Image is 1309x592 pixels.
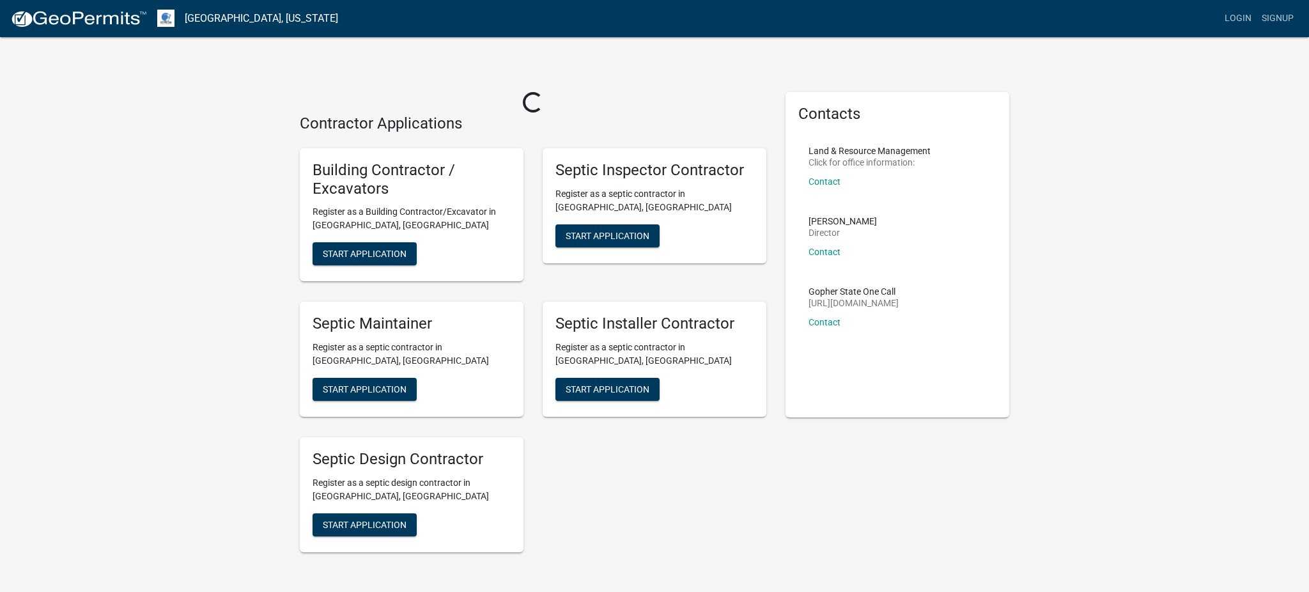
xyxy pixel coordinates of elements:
p: Register as a Building Contractor/Excavator in [GEOGRAPHIC_DATA], [GEOGRAPHIC_DATA] [313,205,511,232]
p: [URL][DOMAIN_NAME] [809,299,899,308]
p: Click for office information: [809,158,931,167]
p: Register as a septic design contractor in [GEOGRAPHIC_DATA], [GEOGRAPHIC_DATA] [313,476,511,503]
a: Contact [809,317,840,327]
button: Start Application [555,224,660,247]
h5: Building Contractor / Excavators [313,161,511,198]
h5: Septic Installer Contractor [555,315,754,333]
img: Otter Tail County, Minnesota [157,10,174,27]
span: Start Application [566,230,649,240]
p: Land & Resource Management [809,146,931,155]
span: Start Application [323,249,407,259]
span: Start Application [323,384,407,394]
a: Signup [1257,6,1299,31]
a: Login [1220,6,1257,31]
button: Start Application [555,378,660,401]
p: Register as a septic contractor in [GEOGRAPHIC_DATA], [GEOGRAPHIC_DATA] [555,341,754,368]
wm-workflow-list-section: Contractor Applications [300,114,766,563]
p: Director [809,228,877,237]
button: Start Application [313,242,417,265]
h5: Septic Maintainer [313,315,511,333]
h5: Septic Inspector Contractor [555,161,754,180]
h4: Contractor Applications [300,114,766,133]
a: Contact [809,176,840,187]
p: [PERSON_NAME] [809,217,877,226]
button: Start Application [313,513,417,536]
h5: Septic Design Contractor [313,450,511,469]
a: Contact [809,247,840,257]
p: Gopher State One Call [809,287,899,296]
a: [GEOGRAPHIC_DATA], [US_STATE] [185,8,338,29]
p: Register as a septic contractor in [GEOGRAPHIC_DATA], [GEOGRAPHIC_DATA] [555,187,754,214]
button: Start Application [313,378,417,401]
span: Start Application [323,519,407,529]
p: Register as a septic contractor in [GEOGRAPHIC_DATA], [GEOGRAPHIC_DATA] [313,341,511,368]
span: Start Application [566,384,649,394]
h5: Contacts [798,105,996,123]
